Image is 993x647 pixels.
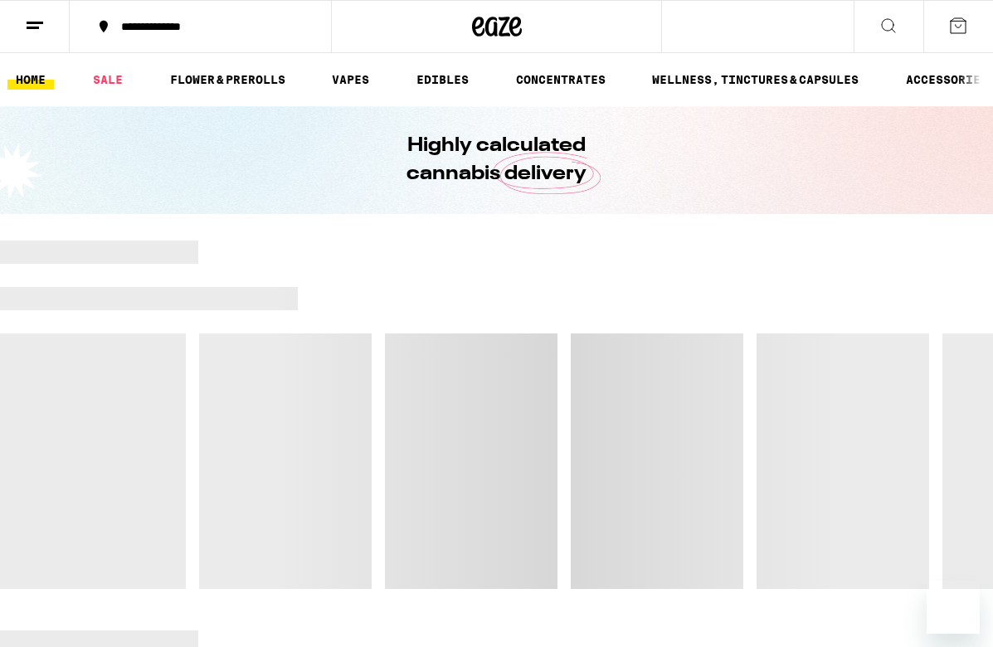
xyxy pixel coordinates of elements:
[85,70,131,90] a: SALE
[408,70,477,90] a: EDIBLES
[324,70,377,90] a: VAPES
[508,70,614,90] a: CONCENTRATES
[7,70,54,90] a: HOME
[927,581,980,634] iframe: Button to launch messaging window
[162,70,294,90] a: FLOWER & PREROLLS
[360,132,634,188] h1: Highly calculated cannabis delivery
[644,70,867,90] a: WELLNESS, TINCTURES & CAPSULES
